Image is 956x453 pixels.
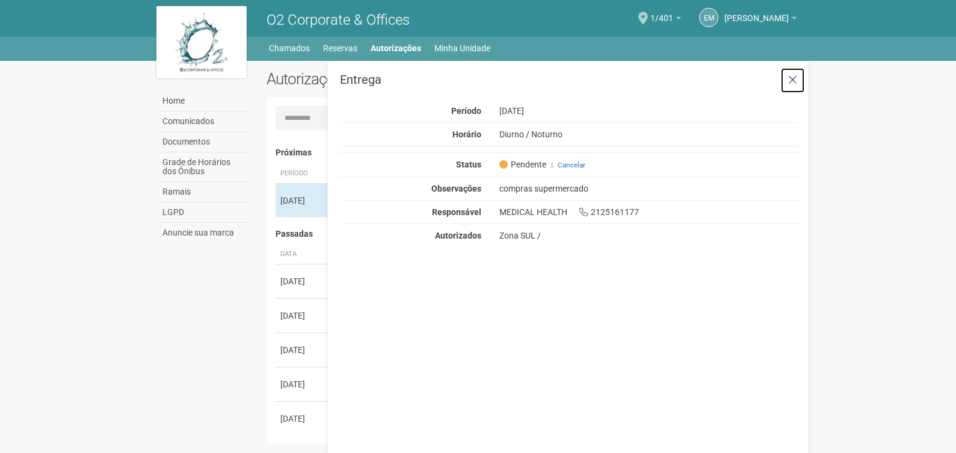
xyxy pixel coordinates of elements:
[280,413,325,425] div: [DATE]
[456,160,481,169] strong: Status
[452,130,481,139] strong: Horário
[323,40,357,57] a: Reservas
[451,106,481,116] strong: Período
[434,40,490,57] a: Minha Unidade
[490,183,809,194] div: compras supermercado
[490,207,809,217] div: MEDICAL HEALTH 2125161177
[276,148,791,157] h4: Próximas
[490,129,809,140] div: Diurno / Noturno
[699,8,718,27] a: EM
[269,40,310,57] a: Chamados
[280,310,325,322] div: [DATE]
[159,202,248,223] a: LGPD
[159,152,248,182] a: Grade de Horários dos Ônibus
[340,73,799,86] h3: Entrega
[280,195,325,207] div: [DATE]
[276,164,330,184] th: Período
[499,159,546,170] span: Pendente
[267,11,410,28] span: O2 Corporate & Offices
[558,161,585,169] a: Cancelar
[431,184,481,193] strong: Observações
[159,91,248,111] a: Home
[159,223,248,243] a: Anuncie sua marca
[276,245,330,264] th: Data
[280,275,325,287] div: [DATE]
[267,70,524,88] h2: Autorizações
[724,2,789,23] span: Eloisa Mazoni Guntzel
[435,231,481,240] strong: Autorizados
[551,161,553,169] span: |
[371,40,421,57] a: Autorizações
[499,230,800,241] div: Zona SUL /
[650,15,681,25] a: 1/401
[724,15,797,25] a: [PERSON_NAME]
[280,378,325,390] div: [DATE]
[280,344,325,356] div: [DATE]
[650,2,673,23] span: 1/401
[156,6,247,78] img: logo.jpg
[159,111,248,132] a: Comunicados
[490,105,809,116] div: [DATE]
[432,207,481,217] strong: Responsável
[276,230,791,239] h4: Passadas
[159,182,248,202] a: Ramais
[159,132,248,152] a: Documentos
